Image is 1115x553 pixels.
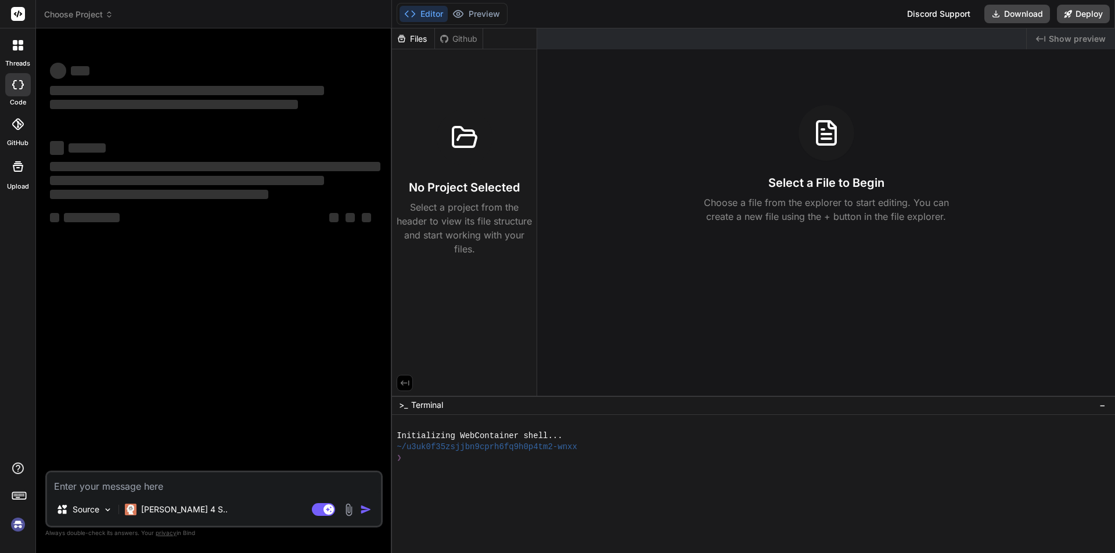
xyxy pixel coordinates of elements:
[397,431,563,442] span: Initializing WebContainer shell...
[8,515,28,534] img: signin
[362,213,371,222] span: ‌
[1097,396,1108,414] button: −
[392,33,434,45] div: Files
[329,213,339,222] span: ‌
[50,176,324,185] span: ‌
[45,527,383,538] p: Always double-check its answers. Your in Bind
[360,504,372,515] img: icon
[411,399,443,411] span: Terminal
[1057,5,1110,23] button: Deploy
[696,196,956,223] p: Choose a file from the explorer to start editing. You can create a new file using the + button in...
[44,9,113,20] span: Choose Project
[69,143,106,153] span: ‌
[7,182,29,191] label: Upload
[156,529,177,536] span: privacy
[435,33,483,45] div: Github
[50,190,268,199] span: ‌
[10,97,26,107] label: code
[397,442,577,453] span: ~/u3uk0f35zsjjbn9cprh6fq9h0p4tm2-wnxx
[400,6,448,22] button: Editor
[346,213,355,222] span: ‌
[900,5,977,23] div: Discord Support
[399,399,408,411] span: >_
[50,63,66,79] span: ‌
[1099,399,1106,411] span: −
[1049,33,1106,45] span: Show preview
[342,503,355,516] img: attachment
[50,213,59,222] span: ‌
[768,175,884,191] h3: Select a File to Begin
[448,6,505,22] button: Preview
[103,505,113,515] img: Pick Models
[7,138,28,148] label: GitHub
[409,179,520,196] h3: No Project Selected
[64,213,120,222] span: ‌
[50,162,380,171] span: ‌
[71,66,89,75] span: ‌
[50,100,298,109] span: ‌
[50,141,64,155] span: ‌
[984,5,1050,23] button: Download
[125,504,136,515] img: Claude 4 Sonnet
[141,504,228,515] p: [PERSON_NAME] 4 S..
[397,453,402,464] span: ❯
[50,86,324,95] span: ‌
[5,59,30,68] label: threads
[73,504,99,515] p: Source
[397,200,532,256] p: Select a project from the header to view its file structure and start working with your files.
